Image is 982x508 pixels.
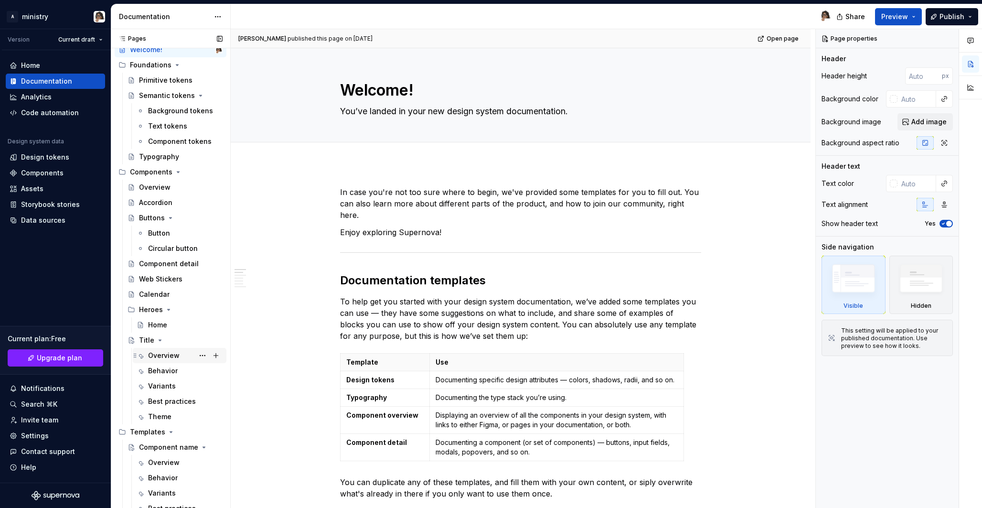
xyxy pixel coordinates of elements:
div: Code automation [21,108,79,118]
textarea: You’ve landed in your new design system documentation. [338,104,699,119]
div: Semantic tokens [139,91,195,100]
a: Title [124,333,226,348]
strong: Typography [346,393,387,401]
strong: Design tokens [346,376,395,384]
a: Supernova Logo [32,491,79,500]
div: Background color [822,94,878,104]
a: Accordion [124,195,226,210]
p: In case you're not too sure where to begin, we've provided some templates for you to fill out. Yo... [340,186,701,221]
span: Current draft [58,36,95,43]
div: Invite team [21,415,58,425]
span: Share [845,12,865,22]
a: Web Stickers [124,271,226,287]
input: Auto [897,175,936,192]
p: You can duplicate any of these templates, and fill them with your own content, or siply overwrite... [340,476,701,499]
div: Background image [822,117,881,127]
a: Best practices [133,394,226,409]
div: Help [21,463,36,472]
button: Contact support [6,444,105,459]
div: Pages [115,35,146,43]
a: Settings [6,428,105,443]
img: Jessica [215,46,223,54]
div: Home [21,61,40,70]
a: Component detail [124,256,226,271]
a: Components [6,165,105,181]
div: Accordion [139,198,172,207]
p: Use [436,357,677,367]
div: Heroes [124,302,226,317]
a: Buttons [124,210,226,226]
div: Behavior [148,366,178,376]
div: Button [148,228,170,238]
div: ministry [22,12,48,22]
div: Visible [843,302,863,310]
div: Version [8,36,30,43]
div: Contact support [21,447,75,456]
div: published this page on [DATE] [288,35,373,43]
div: Background aspect ratio [822,138,899,148]
div: Buttons [139,213,165,223]
button: Notifications [6,381,105,396]
button: Publish [926,8,978,25]
div: Overview [148,351,180,360]
p: To help get you started with your design system documentation, we’ve added some templates you can... [340,296,701,342]
strong: Component detail [346,438,407,446]
div: Assets [21,184,43,194]
button: Preview [875,8,922,25]
div: Components [21,168,64,178]
div: Components [115,164,226,180]
span: [PERSON_NAME] [238,35,286,43]
h2: Documentation templates [340,273,701,288]
div: Current plan : Free [8,334,103,344]
div: Templates [115,424,226,440]
label: Yes [925,220,936,227]
a: Primitive tokens [124,73,226,88]
span: Add image [911,117,947,127]
div: Notifications [21,384,64,393]
a: Data sources [6,213,105,228]
p: px [942,72,949,80]
img: Jessica [820,10,831,22]
div: Hidden [911,302,931,310]
div: Design system data [8,138,64,145]
p: Documenting the type stack you’re using. [436,393,677,402]
div: Primitive tokens [139,76,192,85]
p: Documenting specific design attributes — colors, shadows, radii, and so on. [436,375,677,385]
a: Button [133,226,226,241]
div: A [7,11,18,22]
a: Semantic tokens [124,88,226,103]
a: Typography [124,149,226,164]
a: Home [133,317,226,333]
a: Documentation [6,74,105,89]
a: Open page [755,32,803,45]
button: Share [832,8,871,25]
div: Search ⌘K [21,400,57,409]
div: Data sources [21,216,65,225]
p: Enjoy exploring Supernova! [340,227,701,238]
div: Welcome! [130,45,162,54]
a: Overview [133,455,226,470]
div: Web Stickers [139,274,182,284]
a: Overview [124,180,226,195]
img: Jessica [94,11,105,22]
div: Storybook stories [21,200,80,209]
div: Home [148,320,167,330]
span: Upgrade plan [37,353,82,363]
a: Analytics [6,89,105,105]
div: Component detail [139,259,199,269]
a: Variants [133,378,226,394]
div: Visible [822,256,886,314]
div: Calendar [139,290,170,299]
div: Component name [139,443,198,452]
div: Documentation [119,12,209,22]
div: Hidden [889,256,953,314]
strong: Component overview [346,411,418,419]
div: Analytics [21,92,52,102]
div: Best practices [148,397,196,406]
p: Template [346,357,424,367]
input: Auto [897,90,936,108]
a: Variants [133,486,226,501]
button: AministryJessica [2,6,109,27]
button: Add image [897,113,953,130]
div: Theme [148,412,171,422]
